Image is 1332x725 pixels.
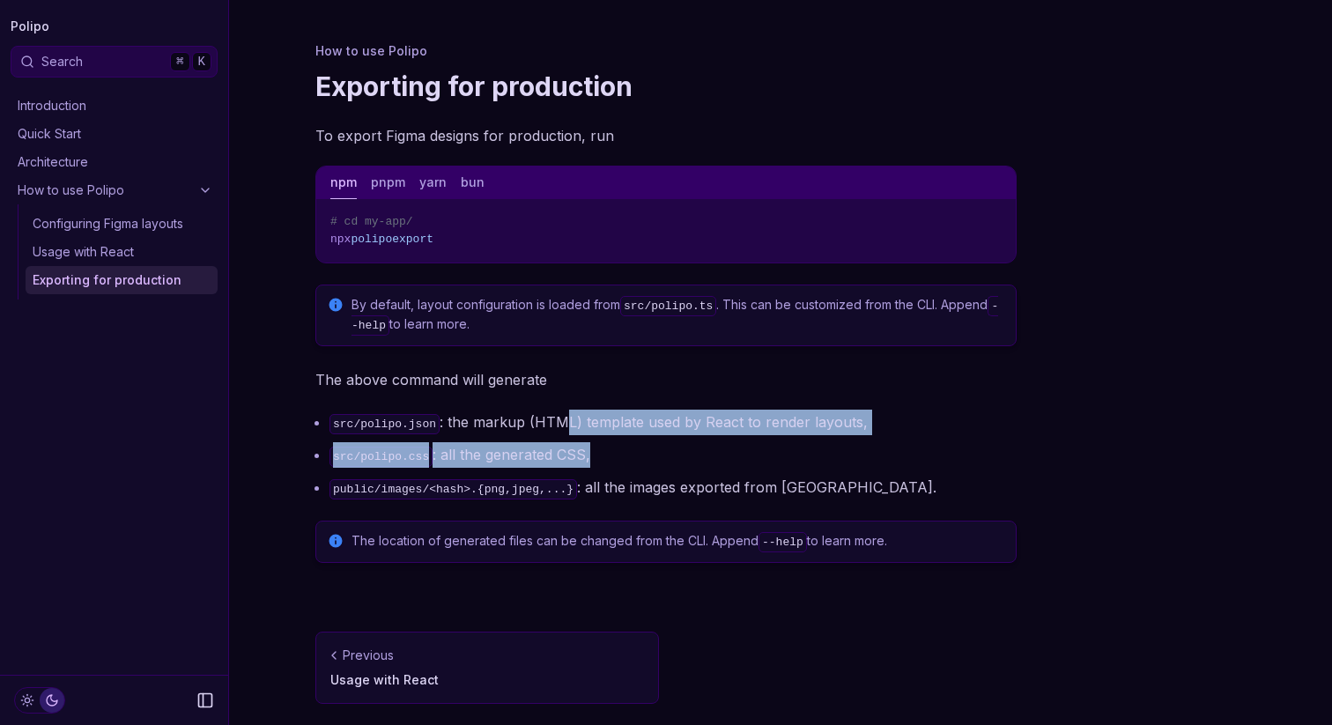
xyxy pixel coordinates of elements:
[620,296,716,316] code: src/polipo.ts
[26,238,218,266] a: Usage with React
[14,687,65,714] button: Toggle Theme
[11,176,218,204] a: How to use Polipo
[329,410,1017,435] li: : the markup (HTML) template used by React to render layouts,
[461,166,485,199] button: bun
[11,120,218,148] a: Quick Start
[315,42,427,60] a: How to use Polipo
[11,92,218,120] a: Introduction
[11,14,49,39] a: Polipo
[315,70,1017,102] h1: Exporting for production
[392,233,433,246] span: export
[26,210,218,238] a: Configuring Figma layouts
[351,233,392,246] span: polipo
[192,52,211,71] kbd: K
[329,414,440,434] code: src/polipo.json
[351,296,1005,335] p: By default, layout configuration is loaded from . This can be customized from the CLI. Append to ...
[330,233,351,246] span: npx
[11,148,218,176] a: Architecture
[351,296,998,336] code: --help
[329,447,433,467] code: src/polipo.css
[191,686,219,714] button: Collapse Sidebar
[170,52,189,71] kbd: ⌘
[329,479,577,499] code: public/images/<hash>.{png,jpeg,...}
[315,367,1017,392] p: The above command will generate
[343,647,394,664] p: Previous
[315,632,659,704] a: PreviousUsage with React
[330,671,644,689] p: Usage with React
[26,266,218,294] a: Exporting for production
[315,123,1017,148] p: To export Figma designs for production, run
[11,46,218,78] button: Search⌘K
[758,532,807,552] code: --help
[330,166,357,199] button: npm
[419,166,447,199] button: yarn
[329,442,1017,468] li: : all the generated CSS,
[329,475,1017,500] li: : all the images exported from [GEOGRAPHIC_DATA].
[351,532,1005,551] p: The location of generated files can be changed from the CLI. Append to learn more.
[371,166,405,199] button: pnpm
[330,215,413,228] span: # cd my-app/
